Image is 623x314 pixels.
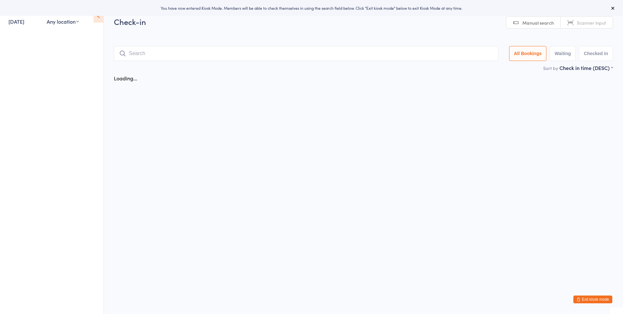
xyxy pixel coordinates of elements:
div: Loading... [114,75,137,82]
button: All Bookings [509,46,547,61]
div: Check in time (DESC) [559,64,613,71]
a: [DATE] [8,18,24,25]
label: Sort by [543,65,558,71]
div: Any location [47,18,79,25]
span: Manual search [522,19,554,26]
button: Exit kiosk mode [573,296,612,303]
h2: Check-in [114,16,613,27]
button: Checked in [579,46,613,61]
div: You have now entered Kiosk Mode. Members will be able to check themselves in using the search fie... [10,5,613,11]
button: Waiting [550,46,576,61]
input: Search [114,46,498,61]
span: Scanner input [577,19,606,26]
